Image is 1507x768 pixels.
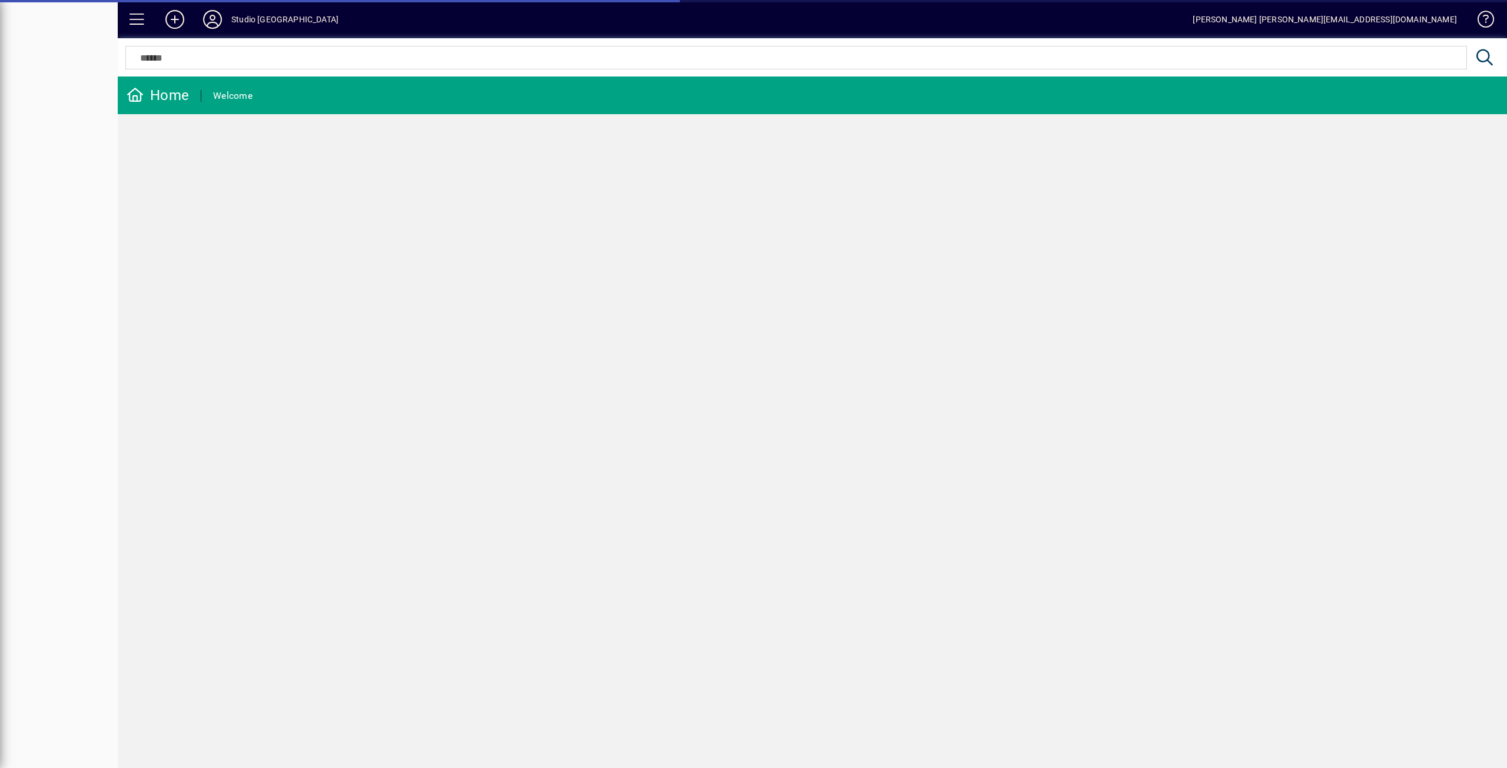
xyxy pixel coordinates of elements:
[156,9,194,30] button: Add
[127,86,189,105] div: Home
[1469,2,1492,41] a: Knowledge Base
[194,9,231,30] button: Profile
[231,10,338,29] div: Studio [GEOGRAPHIC_DATA]
[1193,10,1457,29] div: [PERSON_NAME] [PERSON_NAME][EMAIL_ADDRESS][DOMAIN_NAME]
[213,87,253,105] div: Welcome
